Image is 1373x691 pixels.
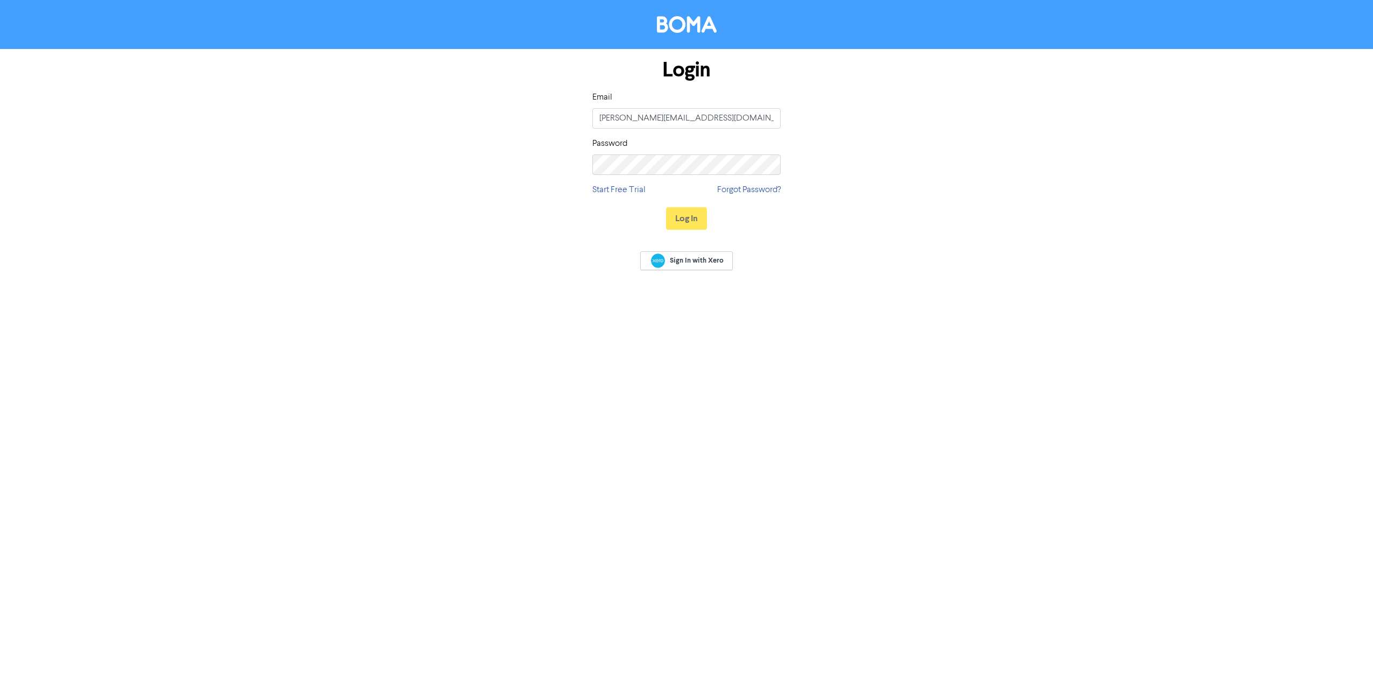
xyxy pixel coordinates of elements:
label: Password [592,137,627,150]
a: Forgot Password? [717,184,781,196]
img: BOMA Logo [657,16,717,33]
img: Xero logo [651,253,665,268]
h1: Login [592,58,781,82]
a: Sign In with Xero [640,251,733,270]
button: Log In [666,207,707,230]
span: Sign In with Xero [670,256,724,265]
a: Start Free Trial [592,184,646,196]
label: Email [592,91,612,104]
